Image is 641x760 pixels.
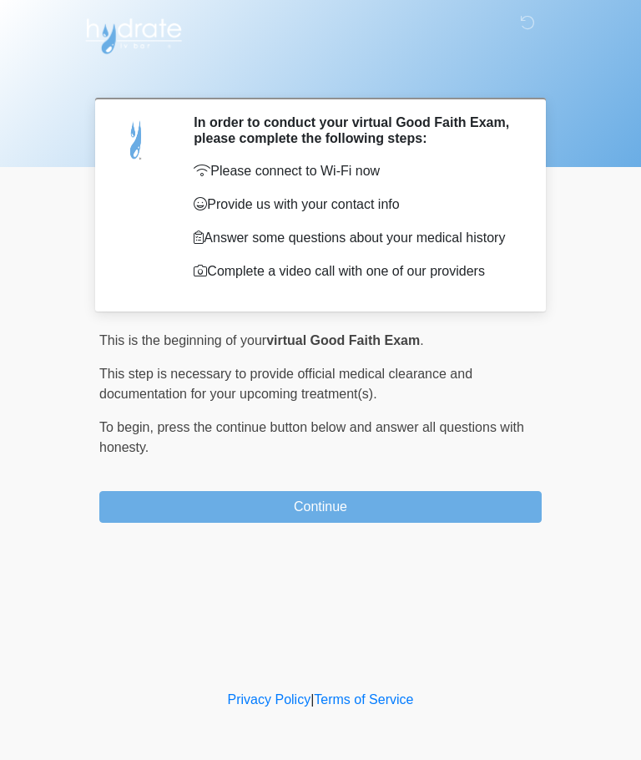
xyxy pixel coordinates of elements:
[194,195,517,215] p: Provide us with your contact info
[83,13,184,55] img: Hydrate IV Bar - Arcadia Logo
[266,333,420,347] strong: virtual Good Faith Exam
[194,228,517,248] p: Answer some questions about your medical history
[314,692,413,707] a: Terms of Service
[99,420,157,434] span: To begin,
[228,692,311,707] a: Privacy Policy
[87,60,554,91] h1: ‎ ‎ ‎ ‎
[112,114,162,165] img: Agent Avatar
[99,333,266,347] span: This is the beginning of your
[194,261,517,281] p: Complete a video call with one of our providers
[194,114,517,146] h2: In order to conduct your virtual Good Faith Exam, please complete the following steps:
[99,367,472,401] span: This step is necessary to provide official medical clearance and documentation for your upcoming ...
[194,161,517,181] p: Please connect to Wi-Fi now
[310,692,314,707] a: |
[99,420,524,454] span: press the continue button below and answer all questions with honesty.
[420,333,423,347] span: .
[99,491,542,523] button: Continue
